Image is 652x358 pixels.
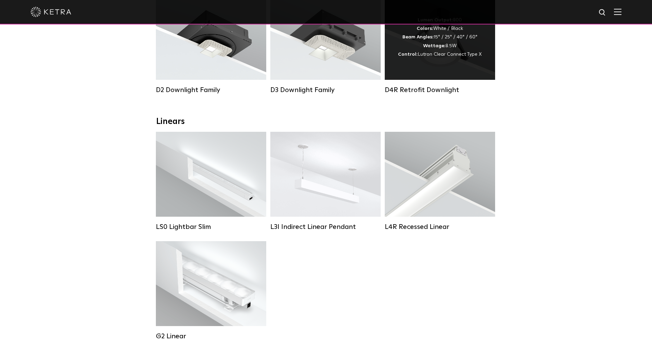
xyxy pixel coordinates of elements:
[270,132,381,231] a: L3I Indirect Linear Pendant Lumen Output:400 / 600 / 800 / 1000Housing Colors:White / BlackContro...
[398,52,418,57] strong: Control:
[598,8,607,17] img: search icon
[385,86,495,94] div: D4R Retrofit Downlight
[156,223,266,231] div: LS0 Lightbar Slim
[156,132,266,231] a: LS0 Lightbar Slim Lumen Output:200 / 350Colors:White / BlackControl:X96 Controller
[270,86,381,94] div: D3 Downlight Family
[31,7,71,17] img: ketra-logo-2019-white
[156,117,496,127] div: Linears
[417,26,433,31] strong: Colors:
[418,52,482,57] span: Lutron Clear Connect Type X
[270,223,381,231] div: L3I Indirect Linear Pendant
[614,8,621,15] img: Hamburger%20Nav.svg
[402,35,434,39] strong: Beam Angles:
[385,223,495,231] div: L4R Recessed Linear
[156,332,266,340] div: G2 Linear
[385,132,495,231] a: L4R Recessed Linear Lumen Output:400 / 600 / 800 / 1000Colors:White / BlackControl:Lutron Clear C...
[156,86,266,94] div: D2 Downlight Family
[398,16,482,59] div: 800 White / Black 15° / 25° / 40° / 60° 8.5W
[156,241,266,340] a: G2 Linear Lumen Output:400 / 700 / 1000Colors:WhiteBeam Angles:Flood / [GEOGRAPHIC_DATA] / Narrow...
[423,43,446,48] strong: Wattage:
